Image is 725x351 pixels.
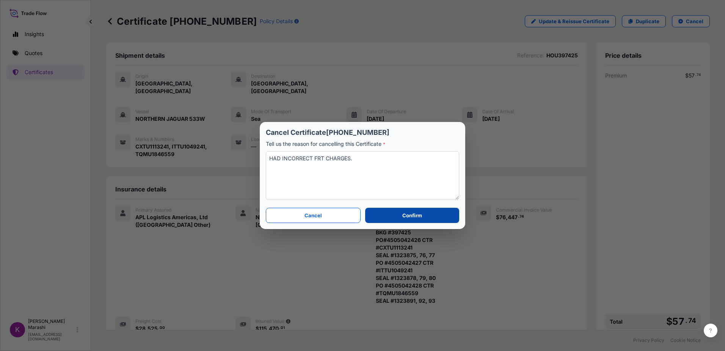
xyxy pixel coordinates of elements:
[266,128,459,137] p: Cancel Certificate [PHONE_NUMBER]
[304,212,322,219] p: Cancel
[266,140,459,148] p: Tell us the reason for cancelling this Certificate
[365,208,459,223] button: Confirm
[266,208,361,223] button: Cancel
[402,212,422,219] p: Confirm
[266,151,459,200] textarea: HAD INCORRECT FRT CHARGES.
